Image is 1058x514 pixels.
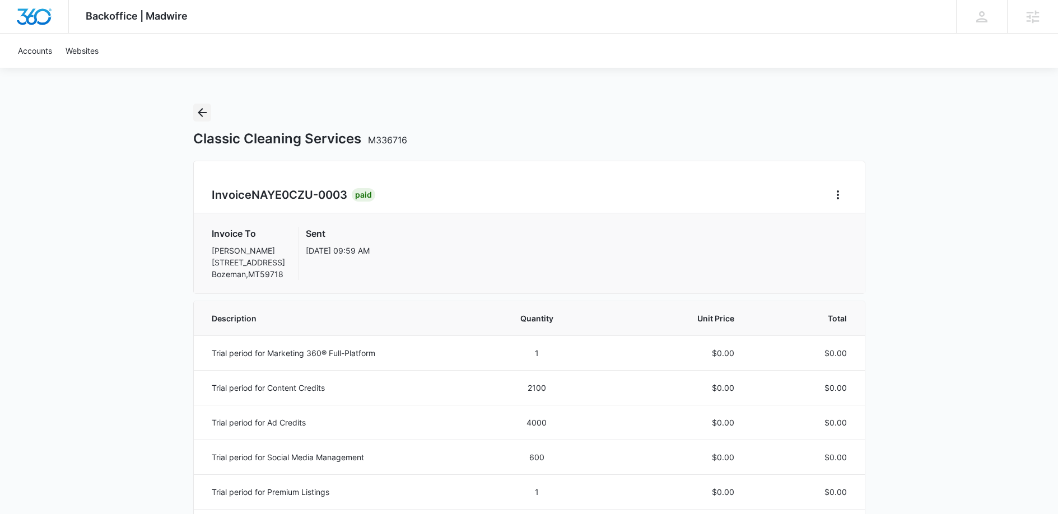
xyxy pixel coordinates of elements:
[212,312,460,324] span: Description
[306,227,370,240] h3: Sent
[474,474,600,509] td: 1
[613,451,734,463] p: $0.00
[212,382,460,394] p: Trial period for Content Credits
[212,245,285,280] p: [PERSON_NAME] [STREET_ADDRESS] Bozeman , MT 59718
[761,486,847,498] p: $0.00
[212,347,460,359] p: Trial period for Marketing 360® Full-Platform
[474,335,600,370] td: 1
[251,188,347,202] span: NAYE0CZU-0003
[761,417,847,428] p: $0.00
[352,188,375,202] div: Paid
[761,347,847,359] p: $0.00
[11,34,59,68] a: Accounts
[474,440,600,474] td: 600
[212,486,460,498] p: Trial period for Premium Listings
[86,10,188,22] span: Backoffice | Madwire
[761,382,847,394] p: $0.00
[212,451,460,463] p: Trial period for Social Media Management
[368,134,407,146] span: M336716
[613,486,734,498] p: $0.00
[487,312,587,324] span: Quantity
[613,347,734,359] p: $0.00
[761,312,847,324] span: Total
[306,245,370,256] p: [DATE] 09:59 AM
[59,34,105,68] a: Websites
[761,451,847,463] p: $0.00
[212,186,352,203] h2: Invoice
[474,370,600,405] td: 2100
[613,312,734,324] span: Unit Price
[613,382,734,394] p: $0.00
[193,104,211,122] button: Back
[212,417,460,428] p: Trial period for Ad Credits
[193,130,407,147] h1: Classic Cleaning Services
[212,227,285,240] h3: Invoice To
[474,405,600,440] td: 4000
[829,186,847,204] button: Home
[613,417,734,428] p: $0.00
